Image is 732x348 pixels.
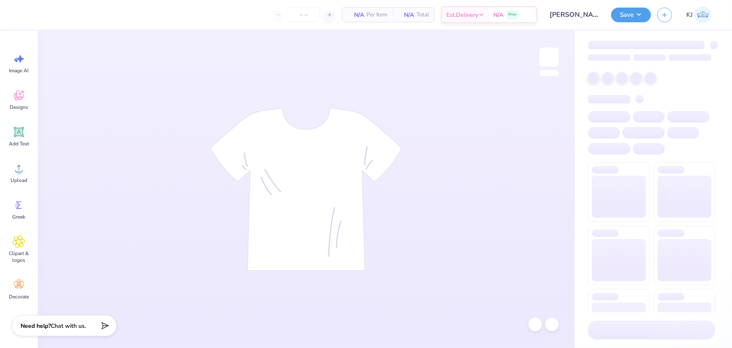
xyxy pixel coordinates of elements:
[210,108,402,271] img: tee-skeleton.svg
[21,322,51,330] strong: Need help?
[347,11,364,19] span: N/A
[5,250,33,264] span: Clipart & logos
[543,6,605,23] input: Untitled Design
[10,177,27,184] span: Upload
[397,11,414,19] span: N/A
[493,11,503,19] span: N/A
[10,104,28,111] span: Designs
[508,12,516,18] span: Free
[417,11,429,19] span: Total
[51,322,86,330] span: Chat with us.
[446,11,478,19] span: Est. Delivery
[683,6,715,23] a: KJ
[9,293,29,300] span: Decorate
[13,214,26,220] span: Greek
[695,6,711,23] img: Kendra Jingco
[9,140,29,147] span: Add Text
[287,7,320,22] input: – –
[686,10,693,20] span: KJ
[367,11,387,19] span: Per Item
[9,67,29,74] span: Image AI
[611,8,651,22] button: Save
